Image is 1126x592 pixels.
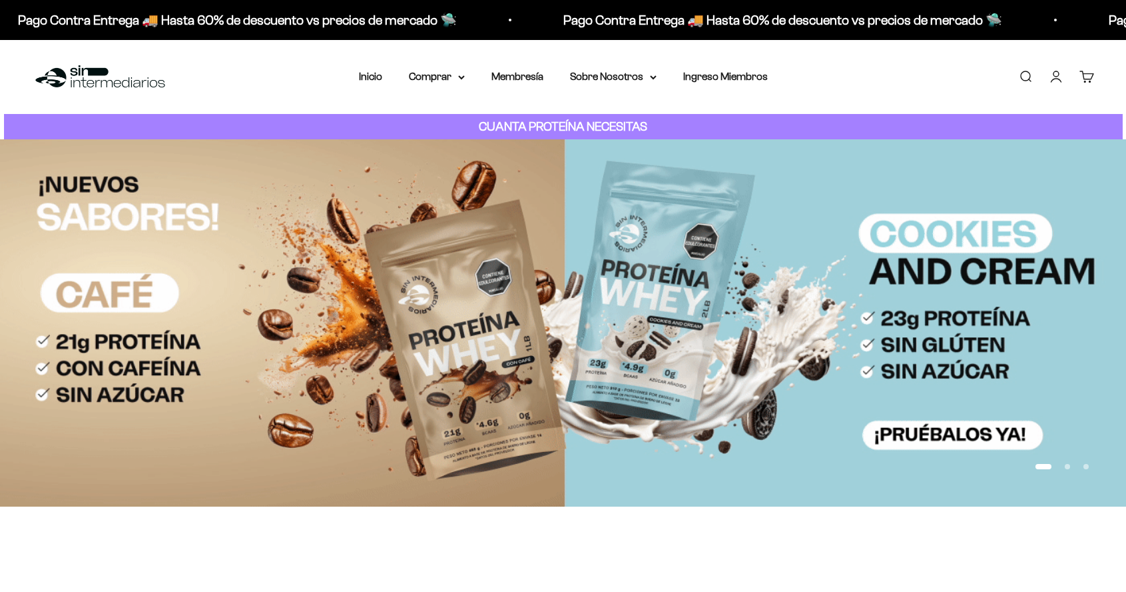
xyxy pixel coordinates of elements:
summary: Sobre Nosotros [570,68,657,85]
a: Ingreso Miembros [683,71,768,82]
summary: Comprar [409,68,465,85]
a: Inicio [359,71,382,82]
strong: CUANTA PROTEÍNA NECESITAS [479,119,647,133]
p: Pago Contra Entrega 🚚 Hasta 60% de descuento vs precios de mercado 🛸 [559,9,997,31]
p: Pago Contra Entrega 🚚 Hasta 60% de descuento vs precios de mercado 🛸 [13,9,452,31]
a: Membresía [491,71,543,82]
